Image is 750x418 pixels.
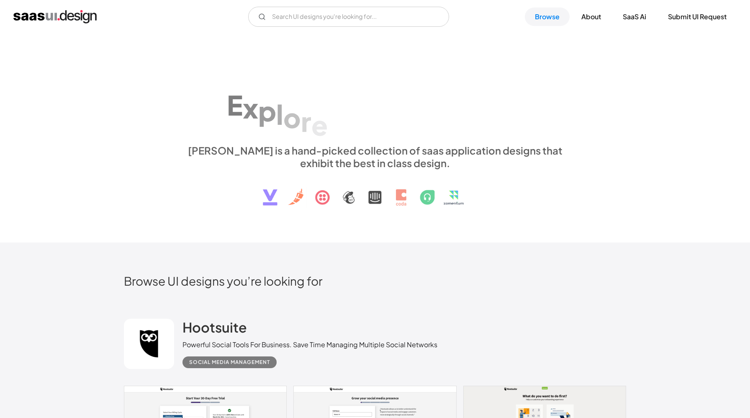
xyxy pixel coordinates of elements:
a: About [571,8,611,26]
input: Search UI designs you're looking for... [248,7,449,27]
img: text, icon, saas logo [248,169,502,213]
div: E [227,89,243,121]
a: Hootsuite [182,319,247,340]
div: e [311,109,328,142]
h2: Hootsuite [182,319,247,335]
a: SaaS Ai [613,8,656,26]
h1: Explore SaaS UI design patterns & interactions. [182,71,568,136]
div: r [301,105,311,137]
div: Powerful Social Tools For Business. Save Time Managing Multiple Social Networks [182,340,437,350]
a: home [13,10,97,23]
div: p [258,95,276,127]
h2: Browse UI designs you’re looking for [124,274,626,288]
a: Browse [525,8,570,26]
div: Social Media Management [189,357,270,367]
a: Submit UI Request [658,8,737,26]
div: [PERSON_NAME] is a hand-picked collection of saas application designs that exhibit the best in cl... [182,144,568,169]
div: l [276,98,283,130]
div: o [283,102,301,134]
form: Email Form [248,7,449,27]
div: x [243,92,258,124]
